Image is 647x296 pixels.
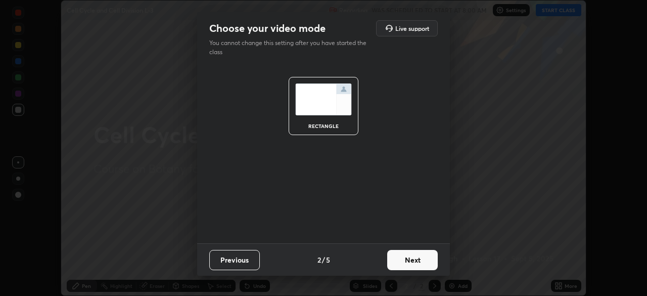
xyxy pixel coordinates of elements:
[322,255,325,265] h4: /
[317,255,321,265] h4: 2
[387,250,438,270] button: Next
[395,25,429,31] h5: Live support
[303,123,344,129] div: rectangle
[209,38,373,57] p: You cannot change this setting after you have started the class
[209,22,326,35] h2: Choose your video mode
[209,250,260,270] button: Previous
[326,255,330,265] h4: 5
[295,83,352,115] img: normalScreenIcon.ae25ed63.svg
